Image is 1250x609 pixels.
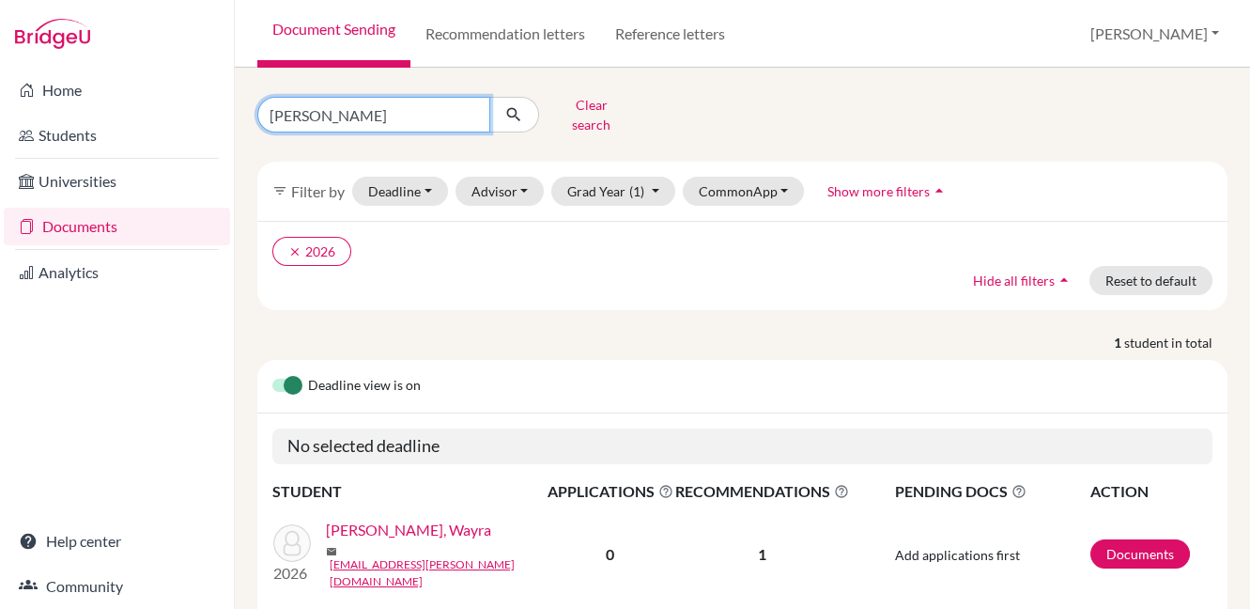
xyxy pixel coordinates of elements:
[273,562,311,585] p: 2026
[548,480,673,503] span: APPLICATIONS
[1089,266,1212,295] button: Reset to default
[15,19,90,49] img: Bridge-U
[272,429,1212,464] h5: No selected deadline
[1089,479,1212,504] th: ACTION
[675,543,849,566] p: 1
[326,519,491,541] a: [PERSON_NAME], Wayra
[973,273,1055,289] span: Hide all filters
[539,90,643,139] button: Clear search
[4,208,230,245] a: Documents
[330,556,560,590] a: [EMAIL_ADDRESS][PERSON_NAME][DOMAIN_NAME]
[272,479,547,504] th: STUDENT
[675,480,849,503] span: RECOMMENDATIONS
[629,183,644,199] span: (1)
[1124,333,1227,352] span: student in total
[308,375,421,398] span: Deadline view is on
[4,117,230,154] a: Students
[257,97,490,133] input: Find student by name...
[930,181,949,200] i: arrow_drop_up
[1114,333,1124,352] strong: 1
[272,237,351,266] button: clear2026
[1082,16,1227,52] button: [PERSON_NAME]
[683,177,805,206] button: CommonApp
[4,568,230,605] a: Community
[957,266,1089,295] button: Hide all filtersarrow_drop_up
[4,254,230,291] a: Analytics
[551,177,675,206] button: Grad Year(1)
[272,183,287,198] i: filter_list
[4,163,230,200] a: Universities
[1090,539,1190,569] a: Documents
[895,547,1020,563] span: Add applications first
[895,480,1088,503] span: PENDING DOCS
[291,182,345,200] span: Filter by
[827,183,930,199] span: Show more filters
[606,545,614,563] b: 0
[811,177,965,206] button: Show more filtersarrow_drop_up
[273,524,311,562] img: Soria Cordova, Wayra
[4,523,230,560] a: Help center
[4,71,230,109] a: Home
[326,546,337,557] span: mail
[352,177,448,206] button: Deadline
[1055,271,1073,289] i: arrow_drop_up
[455,177,545,206] button: Advisor
[288,245,301,258] i: clear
